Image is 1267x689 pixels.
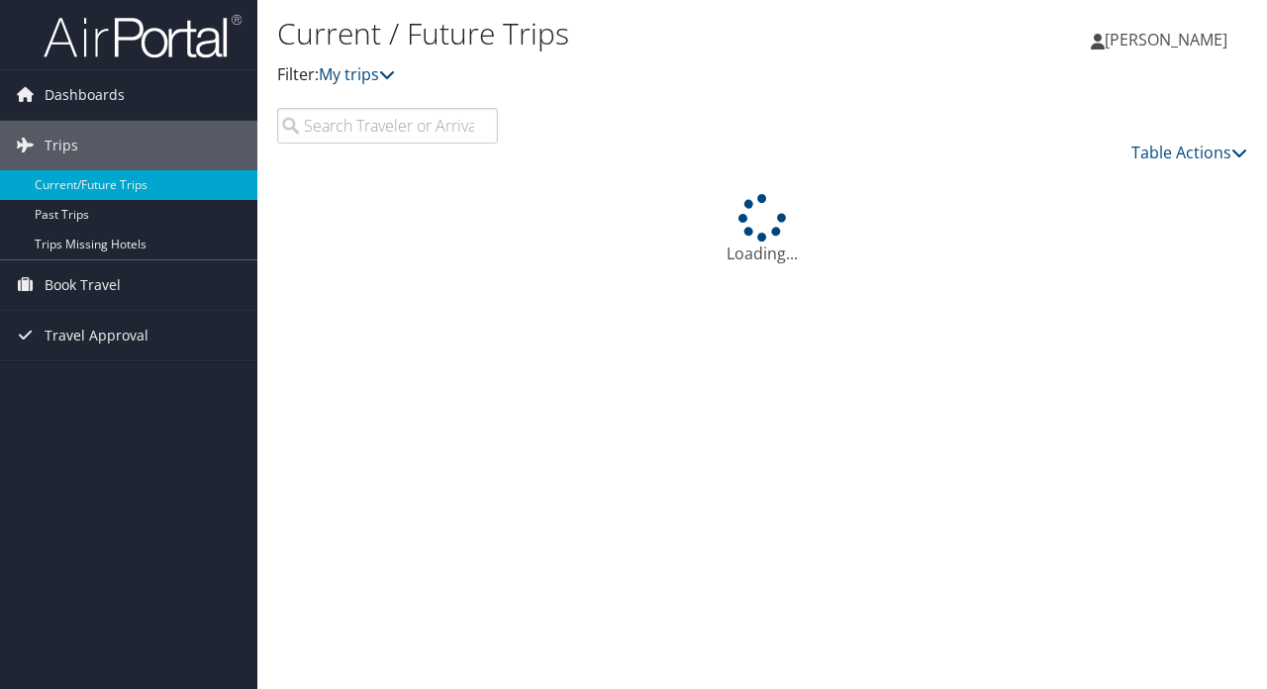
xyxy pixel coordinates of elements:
[1105,29,1227,50] span: [PERSON_NAME]
[1131,142,1247,163] a: Table Actions
[45,121,78,170] span: Trips
[277,13,924,54] h1: Current / Future Trips
[45,260,121,310] span: Book Travel
[45,311,148,360] span: Travel Approval
[277,194,1247,265] div: Loading...
[45,70,125,120] span: Dashboards
[319,63,395,85] a: My trips
[44,13,242,59] img: airportal-logo.png
[277,108,498,144] input: Search Traveler or Arrival City
[277,62,924,88] p: Filter:
[1091,10,1247,69] a: [PERSON_NAME]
